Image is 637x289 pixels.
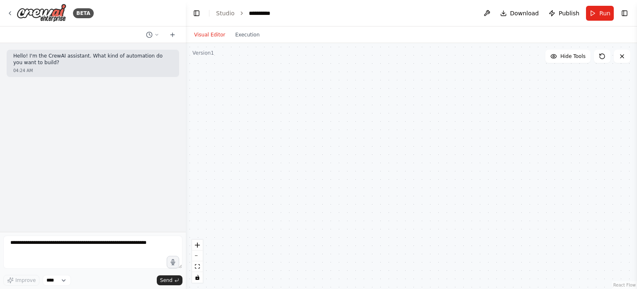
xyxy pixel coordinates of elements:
button: fit view [192,261,203,272]
button: Publish [545,6,583,21]
a: React Flow attribution [613,283,636,287]
span: Improve [15,277,36,284]
button: Hide Tools [545,50,591,63]
button: zoom in [192,240,203,250]
div: Version 1 [192,50,214,56]
button: Hide left sidebar [191,7,202,19]
button: zoom out [192,250,203,261]
p: Hello! I'm the CrewAI assistant. What kind of automation do you want to build? [13,53,173,66]
button: Run [586,6,614,21]
button: Improve [3,275,39,286]
div: React Flow controls [192,240,203,283]
button: Show right sidebar [619,7,630,19]
button: Switch to previous chat [143,30,163,40]
button: Start a new chat [166,30,179,40]
button: toggle interactivity [192,272,203,283]
img: Logo [17,4,66,22]
span: Download [510,9,539,17]
nav: breadcrumb [216,9,270,17]
button: Download [497,6,542,21]
button: Visual Editor [189,30,230,40]
span: Run [599,9,610,17]
a: Studio [216,10,235,17]
span: Send [160,277,173,284]
div: 04:24 AM [13,67,173,74]
span: Publish [559,9,579,17]
span: Hide Tools [560,53,586,60]
button: Click to speak your automation idea [167,256,179,268]
button: Execution [230,30,265,40]
div: BETA [73,8,94,18]
button: Send [157,275,182,285]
